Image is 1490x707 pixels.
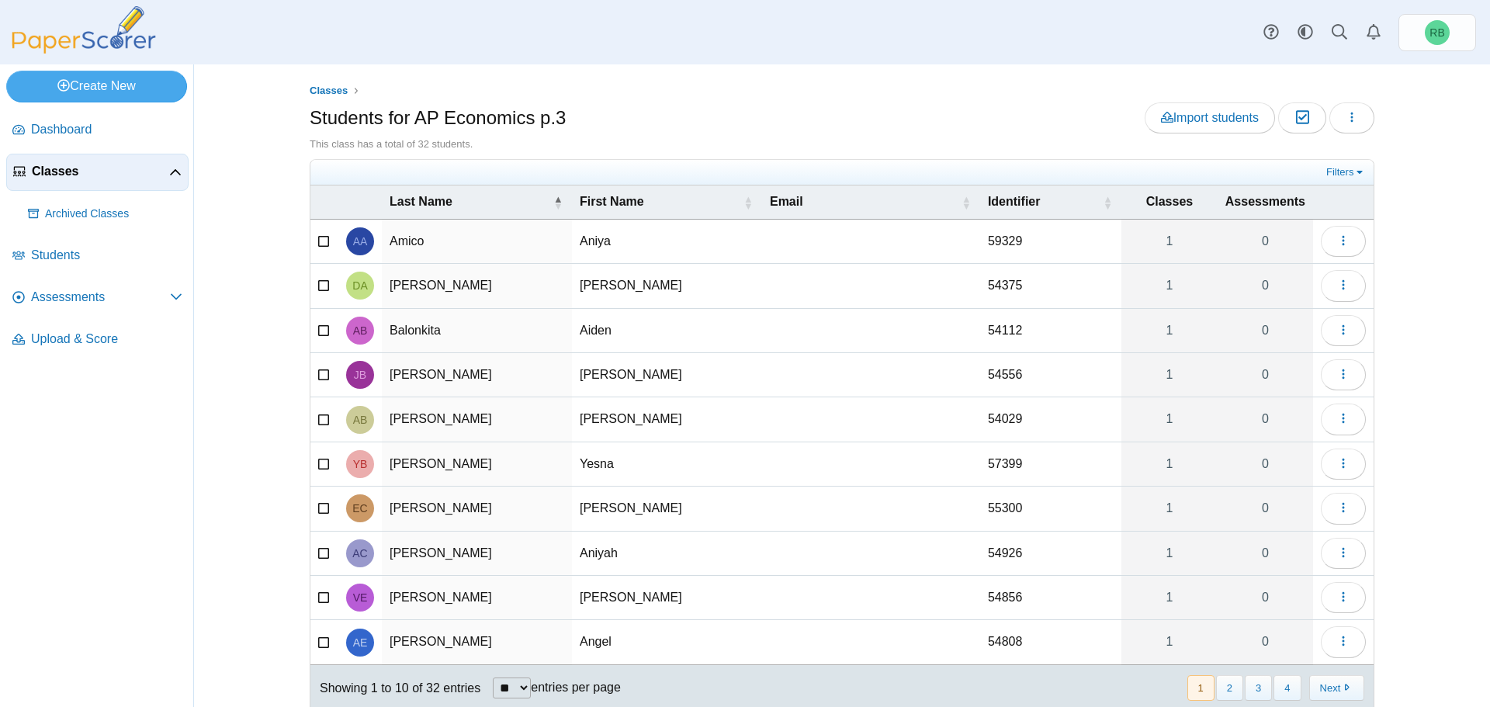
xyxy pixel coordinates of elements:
[572,576,762,620] td: [PERSON_NAME]
[22,196,189,233] a: Archived Classes
[310,105,566,131] h1: Students for AP Economics p.3
[572,442,762,487] td: Yesna
[353,459,368,470] span: Yesna Bruno
[45,206,182,222] span: Archived Classes
[382,264,572,308] td: [PERSON_NAME]
[980,353,1121,397] td: 54556
[390,195,452,208] span: Last Name
[382,397,572,442] td: [PERSON_NAME]
[352,548,367,559] span: Aniyah Clayton
[1218,220,1313,263] a: 0
[572,532,762,576] td: Aniyah
[382,576,572,620] td: [PERSON_NAME]
[1218,487,1313,530] a: 0
[743,185,753,218] span: First Name : Activate to sort
[1103,185,1112,218] span: Identifier : Activate to sort
[382,532,572,576] td: [PERSON_NAME]
[352,503,367,514] span: Emmanuel Calderon
[1121,487,1218,530] a: 1
[1225,195,1305,208] span: Assessments
[1218,309,1313,352] a: 0
[572,620,762,664] td: Angel
[352,280,367,291] span: Derrow Andres
[980,309,1121,353] td: 54112
[1218,264,1313,307] a: 0
[1218,620,1313,664] a: 0
[1425,20,1450,45] span: Robert Bartz
[962,185,971,218] span: Email : Activate to sort
[988,195,1041,208] span: Identifier
[382,487,572,531] td: [PERSON_NAME]
[1357,16,1391,50] a: Alerts
[1218,353,1313,397] a: 0
[572,220,762,264] td: Aniya
[980,532,1121,576] td: 54926
[980,620,1121,664] td: 54808
[6,112,189,149] a: Dashboard
[572,487,762,531] td: [PERSON_NAME]
[1145,102,1275,133] a: Import students
[1121,442,1218,486] a: 1
[770,195,803,208] span: Email
[1187,675,1215,701] button: 1
[310,137,1374,151] div: This class has a total of 32 students.
[572,309,762,353] td: Aiden
[1121,220,1218,263] a: 1
[1398,14,1476,51] a: Robert Bartz
[31,121,182,138] span: Dashboard
[572,353,762,397] td: [PERSON_NAME]
[1218,442,1313,486] a: 0
[980,264,1121,308] td: 54375
[6,154,189,191] a: Classes
[1121,397,1218,441] a: 1
[1121,309,1218,352] a: 1
[980,397,1121,442] td: 54029
[382,353,572,397] td: [PERSON_NAME]
[1121,264,1218,307] a: 1
[980,442,1121,487] td: 57399
[531,681,621,694] label: entries per page
[1121,532,1218,575] a: 1
[353,325,368,336] span: Aiden Balonkita
[1245,675,1272,701] button: 3
[1218,397,1313,441] a: 0
[1429,27,1444,38] span: Robert Bartz
[980,576,1121,620] td: 54856
[6,279,189,317] a: Assessments
[1273,675,1301,701] button: 4
[382,309,572,353] td: Balonkita
[382,442,572,487] td: [PERSON_NAME]
[980,487,1121,531] td: 55300
[1146,195,1194,208] span: Classes
[353,592,368,603] span: Valeria Esparza
[6,6,161,54] img: PaperScorer
[1186,675,1364,701] nav: pagination
[1121,620,1218,664] a: 1
[1121,353,1218,397] a: 1
[354,369,366,380] span: Joshua Barrera
[306,81,352,101] a: Classes
[580,195,644,208] span: First Name
[353,637,368,648] span: Angel Estrada
[1216,675,1243,701] button: 2
[6,43,161,56] a: PaperScorer
[1121,576,1218,619] a: 1
[1309,675,1364,701] button: Next
[353,414,368,425] span: Arianna Barrios
[1322,165,1370,180] a: Filters
[1218,576,1313,619] a: 0
[1218,532,1313,575] a: 0
[572,264,762,308] td: [PERSON_NAME]
[353,236,368,247] span: Aniya Amico
[980,220,1121,264] td: 59329
[32,163,169,180] span: Classes
[6,321,189,359] a: Upload & Score
[31,331,182,348] span: Upload & Score
[572,397,762,442] td: [PERSON_NAME]
[31,247,182,264] span: Students
[310,85,348,96] span: Classes
[382,620,572,664] td: [PERSON_NAME]
[1161,111,1259,124] span: Import students
[6,237,189,275] a: Students
[31,289,170,306] span: Assessments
